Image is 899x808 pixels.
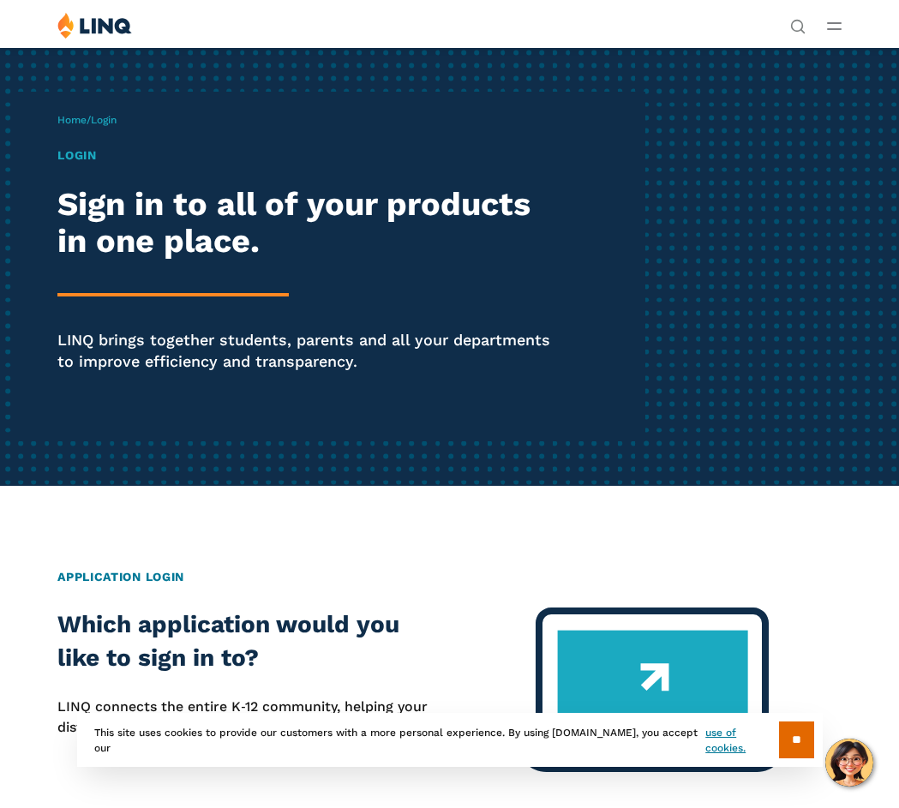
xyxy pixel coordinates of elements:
h1: Login [57,147,551,165]
span: / [57,114,117,126]
h2: Sign in to all of your products in one place. [57,186,551,260]
button: Hello, have a question? Let’s chat. [825,739,873,787]
p: LINQ brings together students, parents and all your departments to improve efficiency and transpa... [57,329,551,373]
span: Login [91,114,117,126]
button: Open Main Menu [827,16,842,35]
nav: Utility Navigation [790,12,806,33]
h2: Application Login [57,568,842,586]
img: LINQ | K‑12 Software [57,12,132,39]
button: Open Search Bar [790,17,806,33]
a: use of cookies. [705,725,778,756]
h2: Which application would you like to sign in to? [57,607,438,676]
a: Home [57,114,87,126]
div: This site uses cookies to provide our customers with a more personal experience. By using [DOMAIN... [77,713,823,767]
p: LINQ connects the entire K‑12 community, helping your district to work far more efficiently. [57,697,438,739]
